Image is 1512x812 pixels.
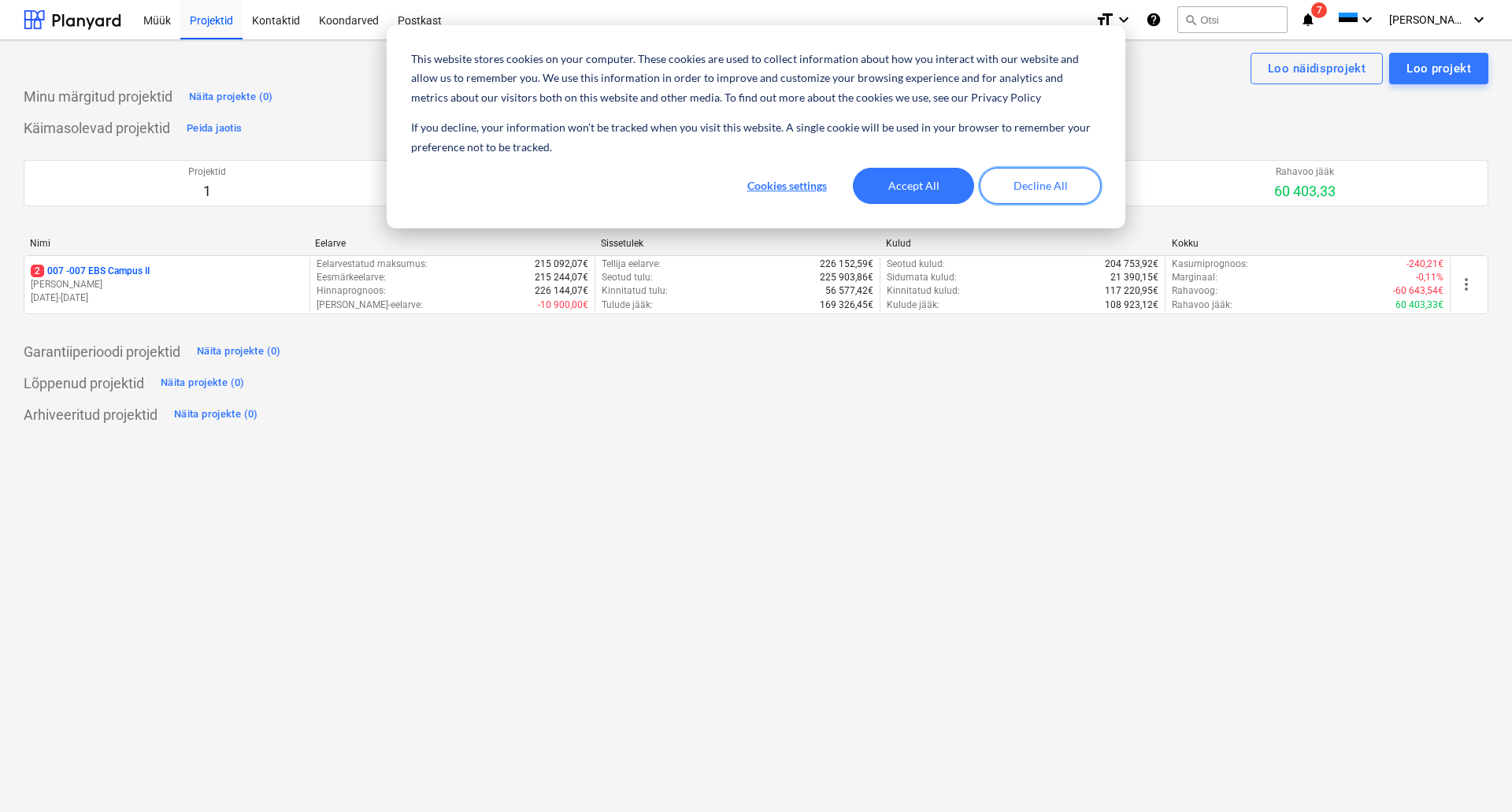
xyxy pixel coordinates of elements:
p: Sidumata kulud : [887,271,957,284]
button: Otsi [1177,6,1288,33]
p: Hinnaprognoos : [317,284,386,298]
p: 007 - 007 EBS Campus II [31,265,150,278]
p: 56 577,42€ [825,284,873,298]
p: 117 220,95€ [1105,284,1158,298]
iframe: Chat Widget [1433,736,1512,812]
p: Minu märgitud projektid [24,87,172,106]
p: Seotud kulud : [887,258,945,271]
p: [PERSON_NAME]-eelarve : [317,298,423,312]
div: Loo näidisprojekt [1268,58,1366,79]
button: Näita projekte (0) [185,84,277,109]
p: -10 900,00€ [538,298,588,312]
div: Peida jaotis [187,120,242,138]
button: Peida jaotis [183,116,246,141]
p: 1 [188,182,226,201]
span: more_vert [1457,275,1476,294]
button: Decline All [980,168,1101,204]
p: Rahavoo jääk [1274,165,1336,179]
p: This website stores cookies on your computer. These cookies are used to collect information about... [411,50,1101,108]
p: -240,21€ [1406,258,1443,271]
i: keyboard_arrow_down [1114,10,1133,29]
p: Kinnitatud tulu : [602,284,668,298]
p: 204 753,92€ [1105,258,1158,271]
p: Lõppenud projektid [24,374,144,393]
p: [PERSON_NAME] [31,278,303,291]
span: 7 [1311,2,1327,18]
div: Kulud [886,238,1158,249]
div: Sissetulek [601,238,873,249]
button: Accept All [853,168,974,204]
p: Garantiiperioodi projektid [24,343,180,362]
p: 169 326,45€ [820,298,873,312]
p: Kinnitatud kulud : [887,284,960,298]
div: 2007 -007 EBS Campus II[PERSON_NAME][DATE]-[DATE] [31,265,303,305]
button: Loo näidisprojekt [1251,53,1383,84]
p: Rahavoog : [1172,284,1217,298]
p: -0,11% [1416,271,1443,284]
p: Marginaal : [1172,271,1217,284]
p: -60 643,54€ [1393,284,1443,298]
p: 226 152,59€ [820,258,873,271]
span: search [1184,13,1197,26]
p: Kasumiprognoos : [1172,258,1248,271]
div: Nimi [30,238,302,249]
p: 215 244,07€ [535,271,588,284]
p: Tellija eelarve : [602,258,661,271]
div: Eelarve [315,238,587,249]
p: Käimasolevad projektid [24,119,170,138]
button: Näita projekte (0) [193,339,285,365]
p: 108 923,12€ [1105,298,1158,312]
p: 60 403,33 [1274,182,1336,201]
p: Projektid [188,165,226,179]
button: Näita projekte (0) [157,371,249,396]
div: Näita projekte (0) [174,406,258,424]
p: 226 144,07€ [535,284,588,298]
p: Arhiveeritud projektid [24,406,157,425]
p: Tulude jääk : [602,298,653,312]
p: 215 092,07€ [535,258,588,271]
p: Seotud tulu : [602,271,653,284]
div: Cookie banner [387,25,1125,228]
span: [PERSON_NAME] [1389,13,1468,26]
p: [DATE] - [DATE] [31,291,303,305]
i: format_size [1095,10,1114,29]
i: notifications [1300,10,1316,29]
i: keyboard_arrow_down [1358,10,1377,29]
div: Kokku [1172,238,1444,249]
p: Eesmärkeelarve : [317,271,386,284]
div: Näita projekte (0) [189,88,273,106]
div: Loo projekt [1406,58,1471,79]
p: If you decline, your information won’t be tracked when you visit this website. A single cookie wi... [411,118,1101,157]
p: 60 403,33€ [1395,298,1443,312]
div: Näita projekte (0) [197,343,281,361]
p: 225 903,86€ [820,271,873,284]
p: Kulude jääk : [887,298,939,312]
p: Eelarvestatud maksumus : [317,258,428,271]
button: Näita projekte (0) [170,402,262,428]
p: Rahavoo jääk : [1172,298,1232,312]
span: 2 [31,265,44,277]
p: 21 390,15€ [1110,271,1158,284]
i: Abikeskus [1146,10,1162,29]
div: Näita projekte (0) [161,374,245,392]
button: Cookies settings [726,168,847,204]
i: keyboard_arrow_down [1469,10,1488,29]
button: Loo projekt [1389,53,1488,84]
